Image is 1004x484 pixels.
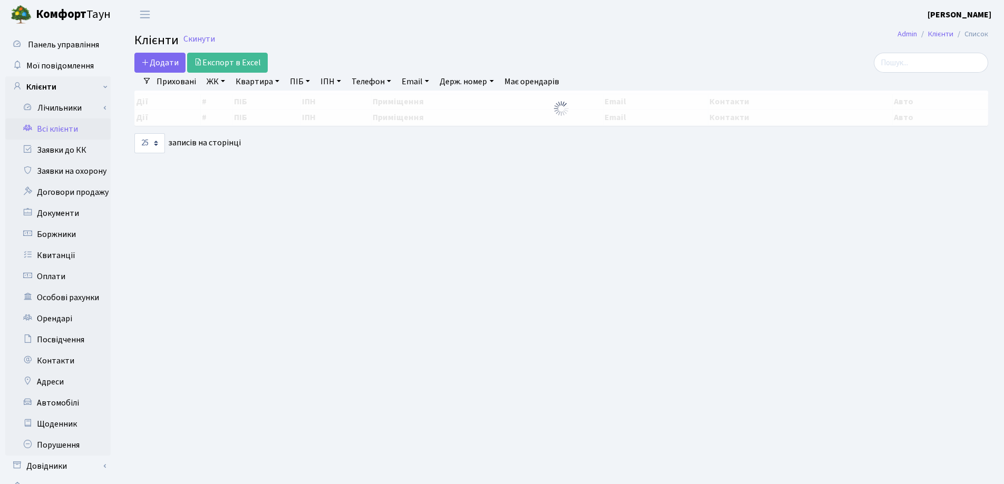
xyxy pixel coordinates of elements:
a: ЖК [202,73,229,91]
li: Список [953,28,988,40]
span: Панель управління [28,39,99,51]
span: Мої повідомлення [26,60,94,72]
a: Має орендарів [500,73,563,91]
a: Орендарі [5,308,111,329]
a: Порушення [5,434,111,456]
a: Клієнти [5,76,111,97]
b: [PERSON_NAME] [928,9,991,21]
a: ІПН [316,73,345,91]
select: записів на сторінці [134,133,165,153]
img: Обробка... [553,100,570,117]
label: записів на сторінці [134,133,241,153]
input: Пошук... [874,53,988,73]
a: Приховані [152,73,200,91]
a: Документи [5,203,111,224]
nav: breadcrumb [882,23,1004,45]
a: Admin [898,28,917,39]
a: Щоденник [5,413,111,434]
a: Посвідчення [5,329,111,350]
span: Додати [141,57,179,68]
a: Всі клієнти [5,118,111,140]
a: Квитанції [5,245,111,266]
a: Клієнти [928,28,953,39]
a: Панель управління [5,34,111,55]
a: Держ. номер [435,73,498,91]
a: Телефон [347,73,395,91]
a: Додати [134,53,186,73]
a: Особові рахунки [5,287,111,308]
img: logo.png [11,4,32,25]
a: Контакти [5,350,111,371]
a: ПІБ [286,73,314,91]
a: Лічильники [12,97,111,118]
a: Заявки на охорону [5,161,111,182]
a: Оплати [5,266,111,287]
a: Заявки до КК [5,140,111,161]
a: Довідники [5,456,111,477]
a: Експорт в Excel [187,53,268,73]
a: Адреси [5,371,111,392]
a: [PERSON_NAME] [928,8,991,21]
a: Скинути [183,34,215,44]
a: Договори продажу [5,182,111,203]
a: Мої повідомлення [5,55,111,76]
a: Квартира [231,73,284,91]
a: Email [397,73,433,91]
span: Таун [36,6,111,24]
span: Клієнти [134,31,179,50]
b: Комфорт [36,6,86,23]
button: Переключити навігацію [132,6,158,23]
a: Автомобілі [5,392,111,413]
a: Боржники [5,224,111,245]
